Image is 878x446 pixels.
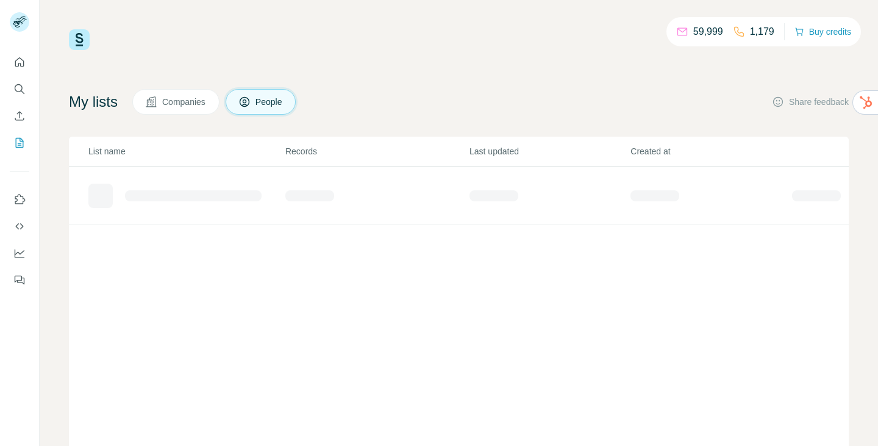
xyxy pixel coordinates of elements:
[88,145,284,157] p: List name
[255,96,284,108] span: People
[772,96,849,108] button: Share feedback
[69,29,90,50] img: Surfe Logo
[10,105,29,127] button: Enrich CSV
[10,132,29,154] button: My lists
[10,51,29,73] button: Quick start
[630,145,790,157] p: Created at
[10,242,29,264] button: Dashboard
[10,78,29,100] button: Search
[69,92,118,112] h4: My lists
[750,24,774,39] p: 1,179
[469,145,629,157] p: Last updated
[10,269,29,291] button: Feedback
[693,24,723,39] p: 59,999
[794,23,851,40] button: Buy credits
[162,96,207,108] span: Companies
[285,145,468,157] p: Records
[10,189,29,210] button: Use Surfe on LinkedIn
[10,215,29,237] button: Use Surfe API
